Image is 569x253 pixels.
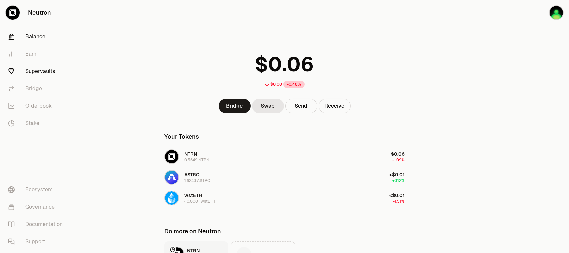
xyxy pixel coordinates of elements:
img: ASTRO Logo [165,171,178,184]
div: Your Tokens [164,132,199,141]
div: 1.6243 ASTRO [184,178,210,183]
span: <$0.01 [389,192,405,198]
div: $0.00 [270,82,282,87]
button: NTRN LogoNTRN0.5649 NTRN$0.06-1.09% [160,147,409,167]
button: wstETH LogowstETH<0.0001 wstETH<$0.01-1.51% [160,188,409,208]
div: Do more on Neutron [164,227,221,236]
div: <0.0001 wstETH [184,199,215,204]
a: Orderbook [3,97,72,115]
span: NTRN [184,151,197,157]
span: -1.51% [393,199,405,204]
span: $0.06 [391,151,405,157]
a: Stake [3,115,72,132]
a: Supervaults [3,63,72,80]
a: Bridge [3,80,72,97]
button: ASTRO LogoASTRO1.6243 ASTRO<$0.01+3.12% [160,167,409,187]
a: Governance [3,198,72,216]
a: Bridge [219,99,251,113]
span: wstETH [184,192,202,198]
span: <$0.01 [389,172,405,178]
a: Documentation [3,216,72,233]
a: Balance [3,28,72,45]
span: -1.09% [392,157,405,163]
div: 0.5649 NTRN [184,157,209,163]
a: Support [3,233,72,250]
a: Ecosystem [3,181,72,198]
a: Earn [3,45,72,63]
span: ASTRO [184,172,200,178]
img: cold wallet 60 [549,5,564,20]
button: Send [285,99,317,113]
div: -0.48% [283,81,305,88]
button: Receive [319,99,351,113]
img: NTRN Logo [165,150,178,163]
img: wstETH Logo [165,191,178,205]
a: Swap [252,99,284,113]
span: +3.12% [392,178,405,183]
